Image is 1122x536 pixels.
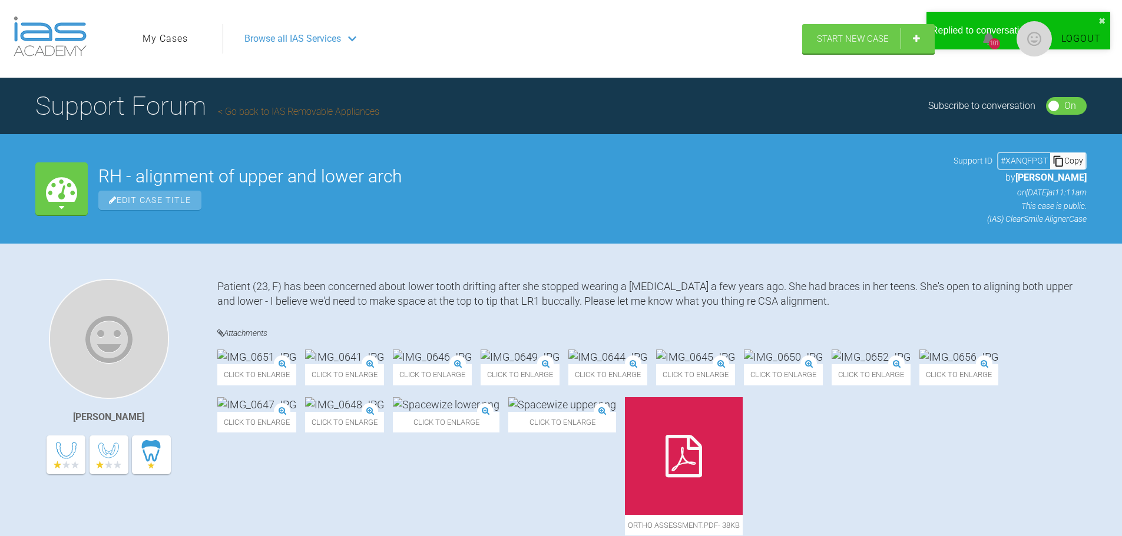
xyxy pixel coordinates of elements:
[568,364,647,385] span: Click to enlarge
[217,397,296,412] img: IMG_0647.JPG
[832,364,911,385] span: Click to enlarge
[1017,21,1052,56] img: profile.png
[1061,31,1101,46] a: Logout
[954,186,1087,199] p: on [DATE] at 11:11am
[305,364,384,385] span: Click to enlarge
[217,279,1087,308] div: Patient (23, F) has been concerned about lower tooth drifting after she stopped wearing a [MEDICA...
[217,412,296,432] span: Click to enlarge
[954,199,1087,212] p: This case is public.
[998,154,1050,167] div: # XANQFPGT
[143,31,188,46] a: My Cases
[919,364,998,385] span: Click to enlarge
[802,24,935,54] a: Start New Case
[218,106,379,117] a: Go back to IAS Removable Appliances
[919,349,998,364] img: IMG_0656.JPG
[217,326,1087,341] h4: Attachments
[832,349,911,364] img: IMG_0652.JPG
[744,349,823,364] img: IMG_0650.JPG
[928,98,1035,114] div: Subscribe to conversation
[817,34,889,44] span: Start New Case
[656,364,735,385] span: Click to enlarge
[508,412,616,432] span: Click to enlarge
[954,170,1087,185] p: by
[1015,172,1087,183] span: [PERSON_NAME]
[954,154,992,167] span: Support ID
[393,412,499,432] span: Click to enlarge
[989,38,1000,49] div: 101
[217,364,296,385] span: Click to enlarge
[1050,153,1085,168] div: Copy
[305,349,384,364] img: IMG_0641.JPG
[481,364,560,385] span: Click to enlarge
[73,410,144,425] div: [PERSON_NAME]
[1064,98,1076,114] div: On
[481,349,560,364] img: IMG_0649.JPG
[393,364,472,385] span: Click to enlarge
[49,279,169,399] img: Izabela Wojslaw
[305,397,384,412] img: IMG_0648.JPG
[35,85,379,126] h1: Support Forum
[625,515,743,535] span: Ortho assessment.pdf - 38KB
[217,349,296,364] img: IMG_0651.JPG
[14,16,87,56] img: logo-light.3e3ef733.png
[568,349,647,364] img: IMG_0644.JPG
[656,349,735,364] img: IMG_0645.JPG
[744,364,823,385] span: Click to enlarge
[393,349,472,364] img: IMG_0646.JPG
[305,412,384,432] span: Click to enlarge
[508,397,616,412] img: Spacewize upper.png
[98,191,201,210] span: Edit Case Title
[244,31,341,46] span: Browse all IAS Services
[98,168,943,185] h2: RH - alignment of upper and lower arch
[954,212,1087,225] p: (IAS) ClearSmile Aligner Case
[393,397,499,412] img: Spacewize lower.png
